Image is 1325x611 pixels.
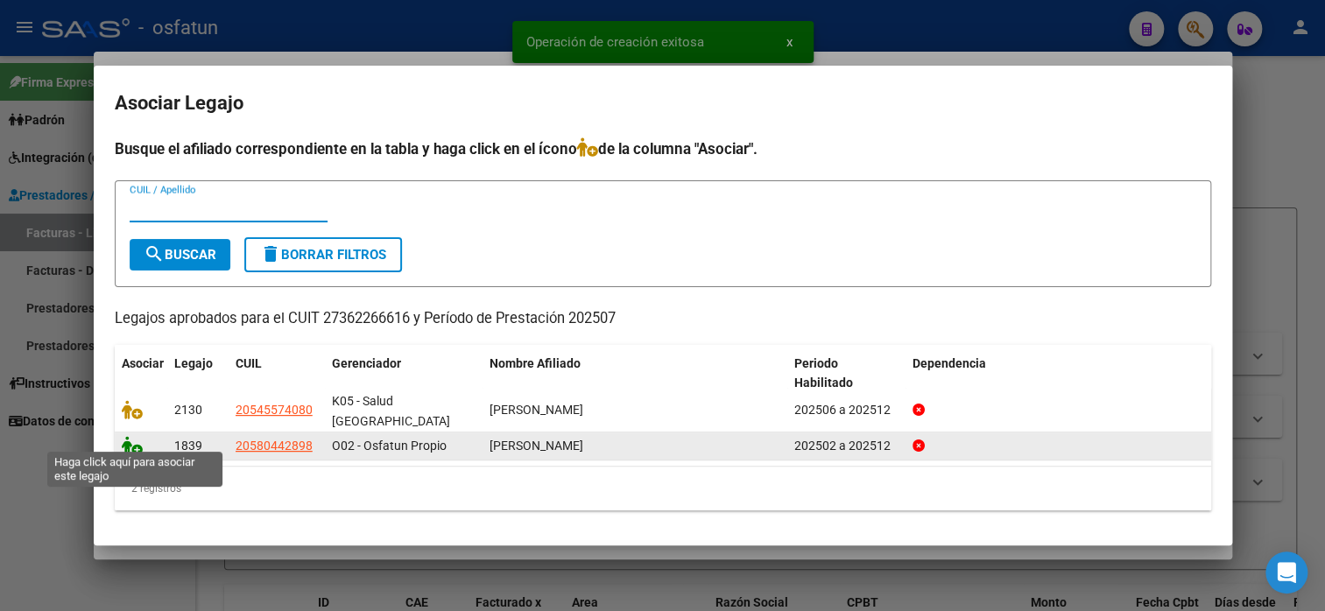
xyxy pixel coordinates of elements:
span: Dependencia [913,356,986,370]
span: 20580442898 [236,439,313,453]
datatable-header-cell: Periodo Habilitado [787,345,906,403]
span: Legajo [174,356,213,370]
span: Gerenciador [332,356,401,370]
h4: Busque el afiliado correspondiente en la tabla y haga click en el ícono de la columna "Asociar". [115,137,1211,160]
span: Periodo Habilitado [794,356,853,390]
button: Buscar [130,239,230,270]
span: Borrar Filtros [260,247,386,263]
h2: Asociar Legajo [115,87,1211,120]
span: CUIL [236,356,262,370]
span: Buscar [144,247,216,263]
div: 202506 a 202512 [794,400,899,420]
div: Open Intercom Messenger [1265,551,1307,593]
datatable-header-cell: Legajo [167,345,229,403]
span: O02 - Osfatun Propio [332,439,447,453]
span: 1839 [174,439,202,453]
span: PEREZ BERNABE SIMON [490,439,583,453]
span: 2130 [174,403,202,417]
mat-icon: delete [260,243,281,264]
button: Borrar Filtros [244,237,402,272]
span: 20545574080 [236,403,313,417]
span: Asociar [122,356,164,370]
datatable-header-cell: Nombre Afiliado [483,345,788,403]
datatable-header-cell: CUIL [229,345,325,403]
datatable-header-cell: Asociar [115,345,167,403]
span: K05 - Salud [GEOGRAPHIC_DATA] [332,394,450,428]
datatable-header-cell: Gerenciador [325,345,483,403]
mat-icon: search [144,243,165,264]
span: Nombre Afiliado [490,356,581,370]
div: 2 registros [115,467,1211,510]
datatable-header-cell: Dependencia [906,345,1211,403]
div: 202502 a 202512 [794,436,899,456]
p: Legajos aprobados para el CUIT 27362266616 y Período de Prestación 202507 [115,308,1211,330]
span: LANE LUCIANO [490,403,583,417]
